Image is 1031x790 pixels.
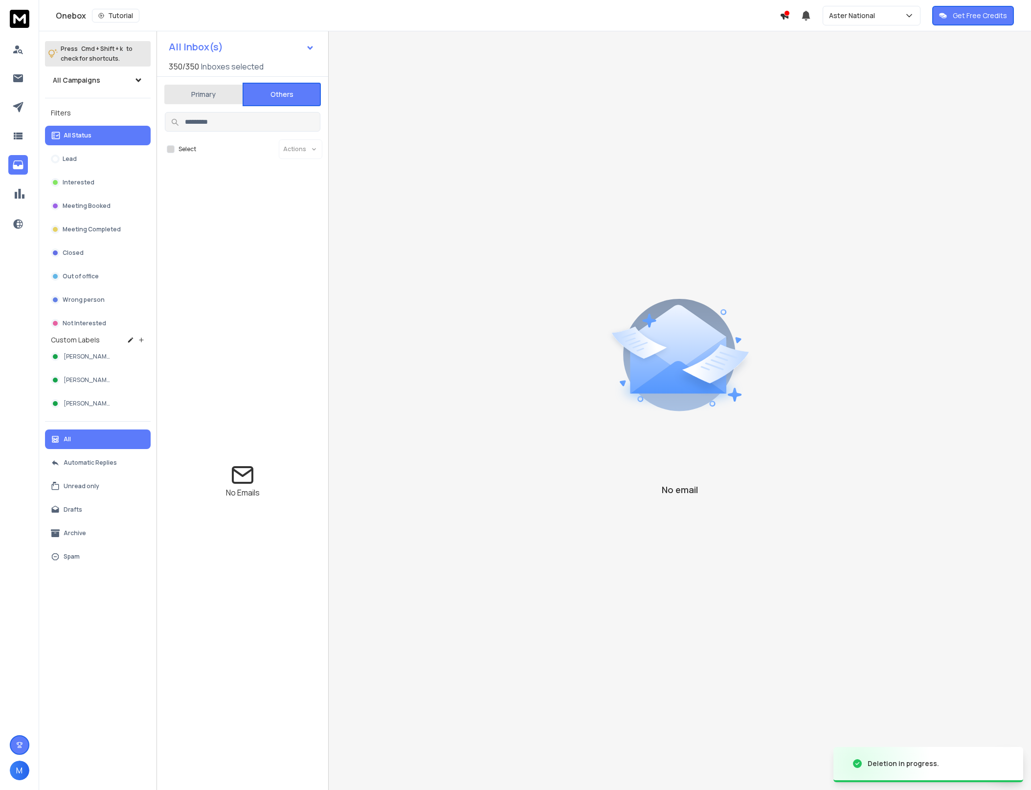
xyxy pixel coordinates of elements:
p: Interested [63,179,94,186]
button: All Status [45,126,151,145]
p: Unread only [64,482,99,490]
button: [PERSON_NAME] [45,347,151,366]
p: Wrong person [63,296,105,304]
p: All [64,435,71,443]
span: [PERSON_NAME] [64,353,112,361]
p: Lead [63,155,77,163]
button: Out of office [45,267,151,286]
button: Tutorial [92,9,139,23]
p: Aster National [829,11,879,21]
span: Cmd + Shift + k [80,43,124,54]
button: Meeting Completed [45,220,151,239]
button: Others [243,83,321,106]
p: All Status [64,132,91,139]
p: Not Interested [63,319,106,327]
div: Deletion in progress. [868,759,939,768]
p: Closed [63,249,84,257]
button: [PERSON_NAME] [45,394,151,413]
button: Lead [45,149,151,169]
button: All [45,429,151,449]
p: Get Free Credits [953,11,1007,21]
button: Meeting Booked [45,196,151,216]
p: No Emails [226,487,260,498]
div: Onebox [56,9,780,23]
button: All Inbox(s) [161,37,322,57]
p: Drafts [64,506,82,514]
label: Select [179,145,196,153]
span: 350 / 350 [169,61,199,72]
button: All Campaigns [45,70,151,90]
button: [PERSON_NAME] [45,370,151,390]
h3: Inboxes selected [201,61,264,72]
h3: Custom Labels [51,335,100,345]
button: M [10,761,29,780]
p: No email [662,483,698,497]
p: Meeting Booked [63,202,111,210]
span: [PERSON_NAME] [64,376,112,384]
p: Spam [64,553,80,561]
h3: Filters [45,106,151,120]
button: Automatic Replies [45,453,151,473]
button: Closed [45,243,151,263]
p: Press to check for shortcuts. [61,44,133,64]
span: [PERSON_NAME] [64,400,112,407]
p: Out of office [63,272,99,280]
h1: All Inbox(s) [169,42,223,52]
button: Interested [45,173,151,192]
button: Spam [45,547,151,566]
button: Not Interested [45,314,151,333]
button: Wrong person [45,290,151,310]
button: Unread only [45,476,151,496]
p: Meeting Completed [63,226,121,233]
h1: All Campaigns [53,75,100,85]
button: Get Free Credits [932,6,1014,25]
p: Archive [64,529,86,537]
button: Drafts [45,500,151,519]
button: Archive [45,523,151,543]
p: Automatic Replies [64,459,117,467]
button: Primary [164,84,243,105]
